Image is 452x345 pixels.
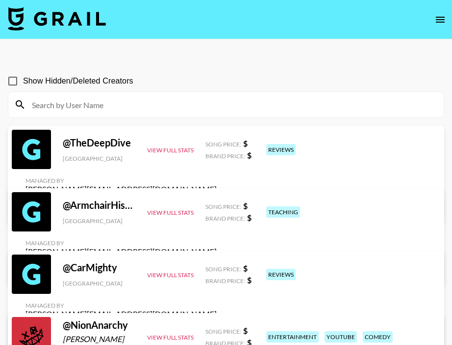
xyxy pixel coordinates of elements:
[205,328,241,335] span: Song Price:
[63,155,135,162] div: [GEOGRAPHIC_DATA]
[243,201,248,210] strong: $
[25,247,217,257] div: [PERSON_NAME][EMAIL_ADDRESS][DOMAIN_NAME]
[63,280,135,287] div: [GEOGRAPHIC_DATA]
[247,275,251,285] strong: $
[25,302,217,309] div: Managed By
[247,150,251,160] strong: $
[266,206,300,218] div: teaching
[243,263,248,273] strong: $
[147,146,194,154] button: View Full Stats
[266,144,296,155] div: reviews
[205,265,241,273] span: Song Price:
[63,217,135,225] div: [GEOGRAPHIC_DATA]
[63,261,135,274] div: @ CarMighty
[205,141,241,148] span: Song Price:
[325,331,357,343] div: youtube
[205,215,245,222] span: Brand Price:
[266,331,319,343] div: entertainment
[63,319,135,331] div: @ NionAnarchy
[266,269,296,280] div: reviews
[363,331,393,343] div: comedy
[25,239,217,247] div: Managed By
[147,271,194,279] button: View Full Stats
[243,139,248,148] strong: $
[205,152,245,160] span: Brand Price:
[25,177,217,184] div: Managed By
[147,334,194,341] button: View Full Stats
[147,209,194,216] button: View Full Stats
[25,184,217,194] div: [PERSON_NAME][EMAIL_ADDRESS][DOMAIN_NAME]
[430,10,450,29] button: open drawer
[247,213,251,222] strong: $
[23,75,133,87] span: Show Hidden/Deleted Creators
[63,199,135,211] div: @ ArmchairHistorian
[63,334,135,344] div: [PERSON_NAME]
[205,277,245,285] span: Brand Price:
[205,203,241,210] span: Song Price:
[243,326,248,335] strong: $
[25,309,217,319] div: [PERSON_NAME][EMAIL_ADDRESS][DOMAIN_NAME]
[8,7,106,30] img: Grail Talent
[63,137,135,149] div: @ TheDeepDive
[26,97,438,113] input: Search by User Name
